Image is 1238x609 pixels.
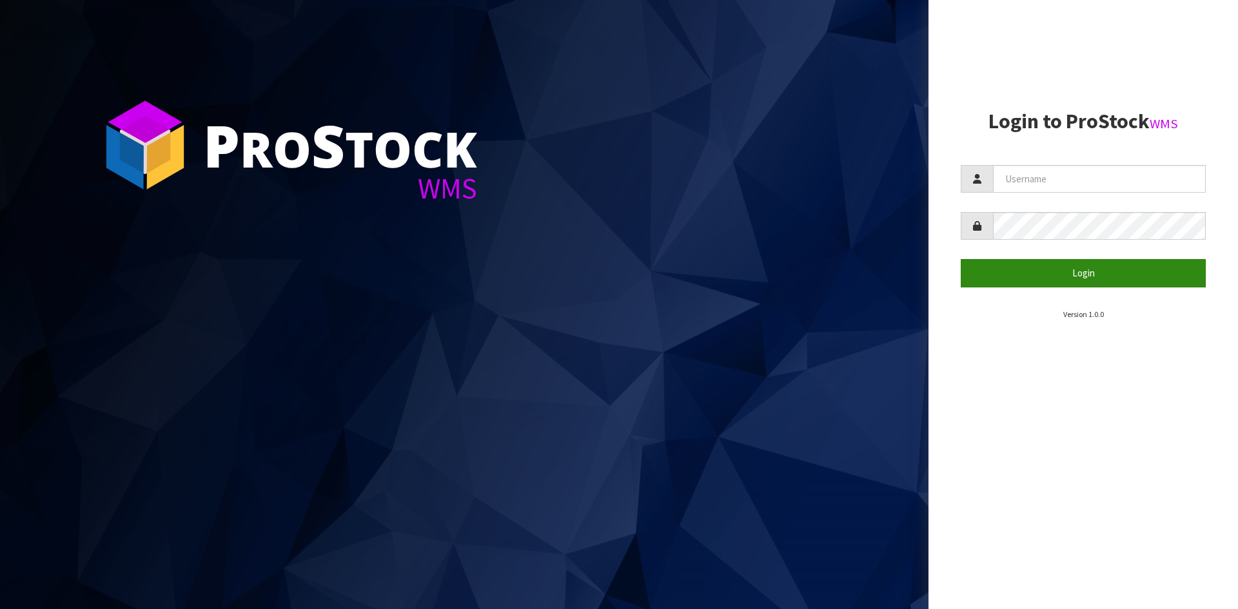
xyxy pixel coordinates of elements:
[1063,309,1104,319] small: Version 1.0.0
[203,174,477,203] div: WMS
[97,97,193,193] img: ProStock Cube
[961,110,1206,133] h2: Login to ProStock
[203,106,240,184] span: P
[311,106,345,184] span: S
[1150,115,1178,132] small: WMS
[961,259,1206,287] button: Login
[203,116,477,174] div: ro tock
[993,165,1206,193] input: Username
